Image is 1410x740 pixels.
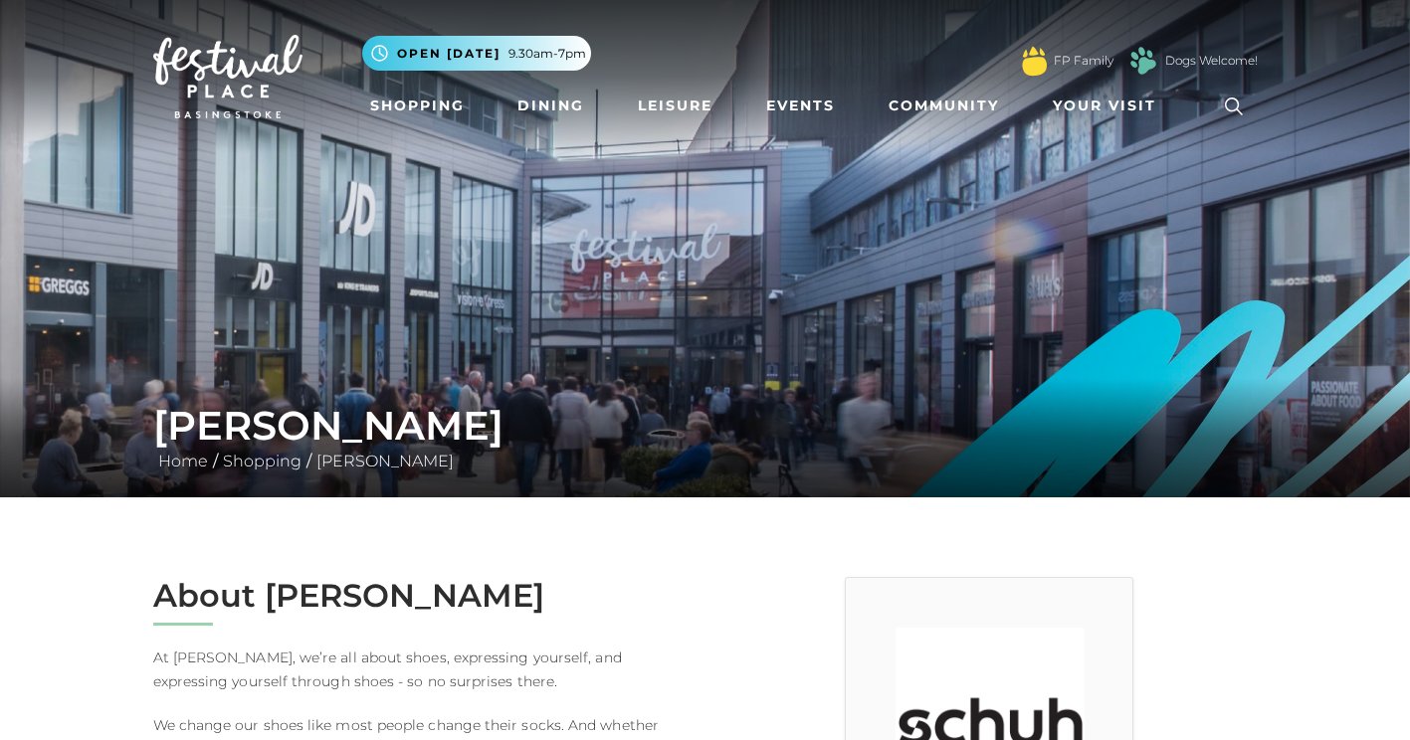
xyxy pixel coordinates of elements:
[153,35,302,118] img: Festival Place Logo
[138,402,1273,473] div: / /
[630,88,720,124] a: Leisure
[509,88,592,124] a: Dining
[1165,52,1258,70] a: Dogs Welcome!
[508,45,586,63] span: 9.30am-7pm
[1053,95,1156,116] span: Your Visit
[1045,88,1174,124] a: Your Visit
[397,45,501,63] span: Open [DATE]
[153,646,691,693] p: At [PERSON_NAME], we’re all about shoes, expressing yourself, and expressing yourself through sho...
[153,577,691,615] h2: About [PERSON_NAME]
[153,452,213,470] a: Home
[881,88,1007,124] a: Community
[362,36,591,71] button: Open [DATE] 9.30am-7pm
[362,88,473,124] a: Shopping
[1054,52,1113,70] a: FP Family
[218,452,306,470] a: Shopping
[758,88,843,124] a: Events
[153,402,1258,450] h1: [PERSON_NAME]
[311,452,459,470] a: [PERSON_NAME]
